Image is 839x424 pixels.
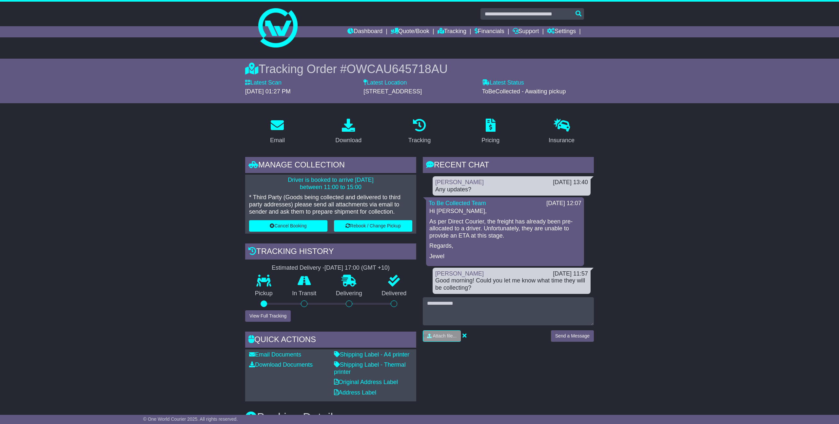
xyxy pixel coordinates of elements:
a: Financials [475,26,504,37]
a: Tracking [438,26,466,37]
a: Settings [547,26,576,37]
p: Regards, [429,242,581,250]
a: Download Documents [249,361,313,368]
a: Original Address Label [334,379,398,385]
p: Delivered [372,290,417,297]
a: Address Label [334,389,376,396]
a: Tracking [404,116,435,147]
span: © One World Courier 2025. All rights reserved. [143,416,238,422]
div: Tracking history [245,243,416,261]
button: Rebook / Change Pickup [334,220,412,232]
a: [PERSON_NAME] [435,179,484,185]
a: Email [266,116,289,147]
label: Latest Location [363,79,407,87]
button: Send a Message [551,330,594,342]
p: As per Direct Courier, the freight has already been pre-allocated to a driver. Unfortunately, the... [429,218,581,240]
a: Dashboard [347,26,382,37]
p: Delivering [326,290,372,297]
div: Good morning! Could you let me know what time they will be collecting? [435,277,588,291]
label: Latest Status [482,79,524,87]
p: Jewel [429,253,581,260]
div: Insurance [549,136,575,145]
a: Shipping Label - Thermal printer [334,361,406,375]
div: Email [270,136,285,145]
a: Shipping Label - A4 printer [334,351,409,358]
span: OWCAU645718AU [347,62,448,76]
p: * Third Party (Goods being collected and delivered to third party addresses) please send all atta... [249,194,412,215]
a: Insurance [544,116,579,147]
a: Support [513,26,539,37]
div: [DATE] 11:57 [553,270,588,278]
div: Tracking [408,136,431,145]
p: Hi [PERSON_NAME], [429,208,581,215]
div: [DATE] 17:00 (GMT +10) [324,264,390,272]
a: Pricing [477,116,504,147]
a: [PERSON_NAME] [435,270,484,277]
div: Tracking Order # [245,62,594,76]
span: [STREET_ADDRESS] [363,88,422,95]
div: Pricing [481,136,499,145]
span: ToBeCollected - Awaiting pickup [482,88,566,95]
div: Quick Actions [245,332,416,349]
a: Download [331,116,366,147]
p: Pickup [245,290,283,297]
a: Email Documents [249,351,301,358]
div: Manage collection [245,157,416,175]
a: To Be Collected Team [429,200,486,206]
span: [DATE] 01:27 PM [245,88,291,95]
div: Download [335,136,361,145]
button: Cancel Booking [249,220,327,232]
div: [DATE] 13:40 [553,179,588,186]
button: View Full Tracking [245,310,291,322]
label: Latest Scan [245,79,282,87]
div: RECENT CHAT [423,157,594,175]
div: Any updates? [435,186,588,193]
a: Quote/Book [391,26,429,37]
div: [DATE] 12:07 [546,200,581,207]
p: Driver is booked to arrive [DATE] between 11:00 to 15:00 [249,177,412,191]
p: In Transit [283,290,326,297]
div: Estimated Delivery - [245,264,416,272]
